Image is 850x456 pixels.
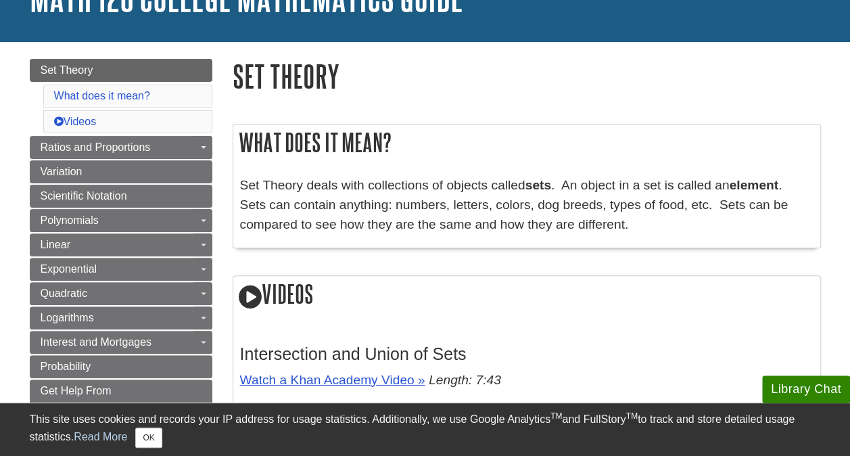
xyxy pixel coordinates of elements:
a: Linear [30,233,212,256]
sup: TM [550,411,562,421]
a: Videos [54,116,97,127]
a: Exponential [30,258,212,281]
span: Set Theory [41,64,93,76]
a: Quadratic [30,282,212,305]
span: Linear [41,239,70,250]
p: Set Theory deals with collections of objects called . An object in a set is called an . Sets can ... [240,176,813,234]
strong: element [729,178,778,192]
span: Probability [41,361,91,372]
a: Probability [30,355,212,378]
sup: TM [626,411,638,421]
span: Ratios and Proportions [41,141,151,153]
span: Polynomials [41,214,99,226]
a: Read More [74,431,127,442]
button: Library Chat [762,375,850,403]
span: Logarithms [41,312,94,323]
span: Exponential [41,263,97,275]
span: Scientific Notation [41,190,127,202]
a: Scientific Notation [30,185,212,208]
span: Interest and Mortgages [41,336,152,348]
a: What does it mean? [54,90,150,101]
h2: What does it mean? [233,124,820,160]
h1: Set Theory [233,59,821,93]
a: Polynomials [30,209,212,232]
strong: sets [525,178,551,192]
h3: Intersection and Union of Sets [240,344,813,364]
button: Close [135,428,162,448]
a: Watch a Khan Academy Video » [240,373,425,387]
a: Get Help From [PERSON_NAME] [30,380,212,419]
a: Interest and Mortgages [30,331,212,354]
a: Ratios and Proportions [30,136,212,159]
a: Set Theory [30,59,212,82]
div: This site uses cookies and records your IP address for usage statistics. Additionally, we use Goo... [30,411,821,448]
span: Quadratic [41,288,87,299]
span: Get Help From [PERSON_NAME] [41,385,130,413]
h2: Videos [233,276,820,315]
span: Variation [41,166,82,177]
a: Variation [30,160,212,183]
a: Logarithms [30,306,212,329]
em: Length: 7:43 [429,373,501,387]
